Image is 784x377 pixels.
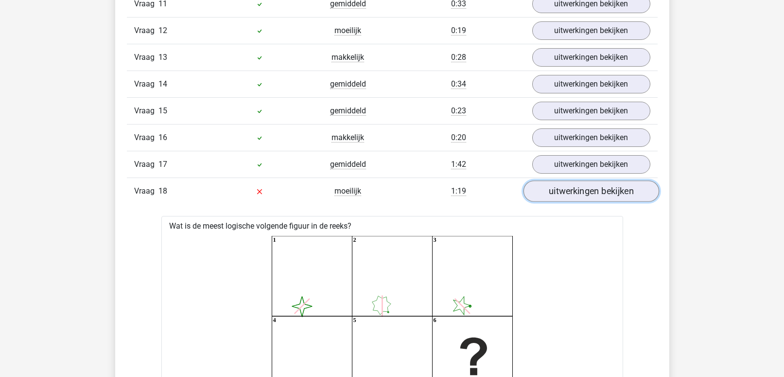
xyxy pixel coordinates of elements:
text: 3 [433,237,436,244]
span: moeilijk [334,26,361,36]
span: 0:23 [451,106,466,116]
text: 5 [353,317,356,324]
span: Vraag [134,132,158,144]
span: Vraag [134,105,158,117]
a: uitwerkingen bekijken [532,21,650,40]
text: 4 [273,317,276,324]
span: 13 [158,53,167,62]
span: Vraag [134,185,158,197]
span: 0:28 [451,53,466,62]
span: Vraag [134,78,158,90]
span: gemiddeld [330,160,366,169]
text: 6 [433,317,436,324]
text: 2 [353,237,356,244]
span: 12 [158,26,167,35]
span: 0:34 [451,79,466,89]
span: moeilijk [334,186,361,196]
span: 0:20 [451,133,466,143]
a: uitwerkingen bekijken [532,75,650,93]
span: 15 [158,106,167,115]
span: Vraag [134,159,158,170]
span: gemiddeld [330,106,366,116]
span: 16 [158,133,167,142]
span: Vraag [134,52,158,63]
span: gemiddeld [330,79,366,89]
span: 1:42 [451,160,466,169]
a: uitwerkingen bekijken [532,128,650,147]
span: 0:19 [451,26,466,36]
a: uitwerkingen bekijken [532,48,650,67]
span: makkelijk [331,133,364,143]
span: 17 [158,160,167,169]
a: uitwerkingen bekijken [532,102,650,120]
span: 18 [158,186,167,196]
a: uitwerkingen bekijken [523,181,659,202]
span: Vraag [134,25,158,36]
span: makkelijk [331,53,364,62]
span: 1:19 [451,186,466,196]
a: uitwerkingen bekijken [532,155,650,174]
text: 1 [273,237,276,244]
span: 14 [158,79,167,89]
